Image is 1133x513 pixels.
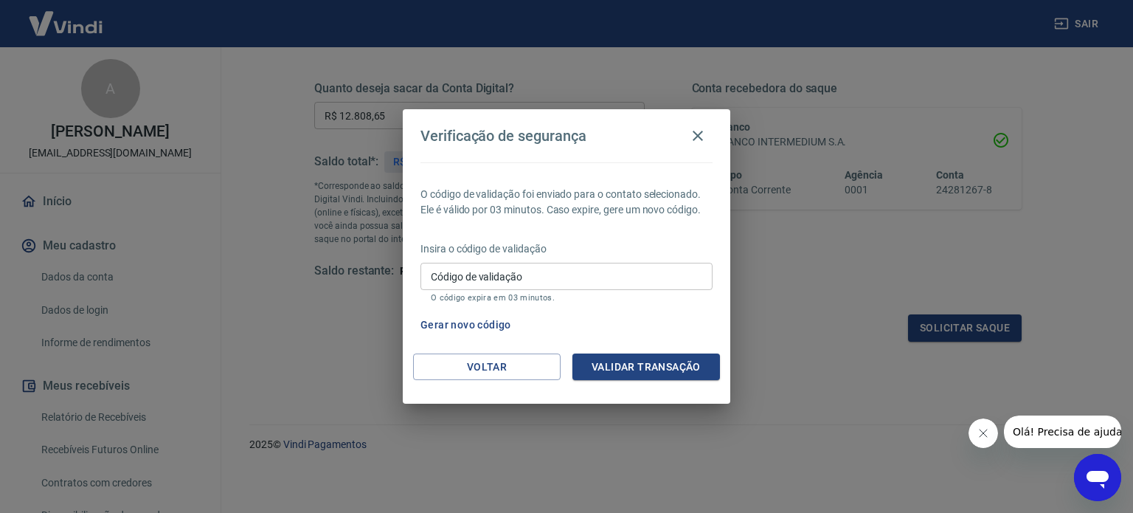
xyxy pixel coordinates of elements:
[420,127,586,145] h4: Verificação de segurança
[420,187,713,218] p: O código de validação foi enviado para o contato selecionado. Ele é válido por 03 minutos. Caso e...
[1074,454,1121,501] iframe: Botão para abrir a janela de mensagens
[1004,416,1121,448] iframe: Mensagem da empresa
[415,311,517,339] button: Gerar novo código
[431,293,702,303] p: O código expira em 03 minutos.
[420,241,713,257] p: Insira o código de validação
[9,10,124,22] span: Olá! Precisa de ajuda?
[969,419,998,448] iframe: Fechar mensagem
[413,354,561,381] button: Voltar
[572,354,720,381] button: Validar transação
